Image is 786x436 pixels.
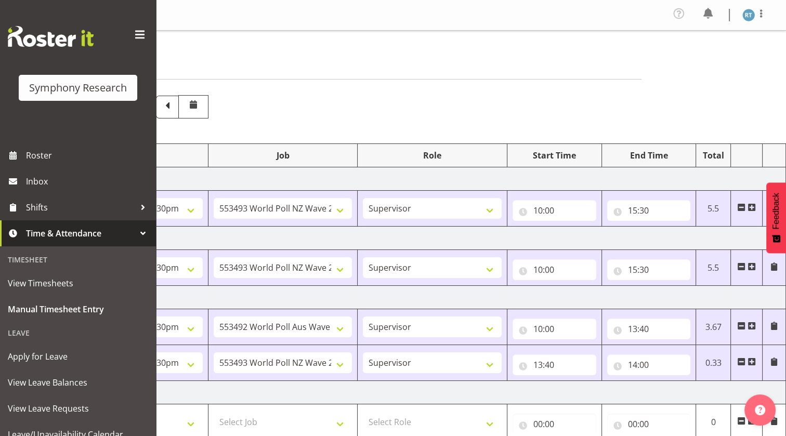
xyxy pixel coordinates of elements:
[3,296,153,322] a: Manual Timesheet Entry
[513,149,596,162] div: Start Time
[607,149,691,162] div: End Time
[771,193,781,229] span: Feedback
[607,414,691,434] input: Click to select...
[696,191,731,227] td: 5.5
[701,149,725,162] div: Total
[26,148,151,163] span: Roster
[8,349,148,364] span: Apply for Leave
[8,401,148,416] span: View Leave Requests
[26,174,151,189] span: Inbox
[513,319,596,339] input: Click to select...
[214,149,352,162] div: Job
[742,9,755,21] img: raymond-tuhega1922.jpg
[26,226,135,241] span: Time & Attendance
[8,301,148,317] span: Manual Timesheet Entry
[59,381,786,404] td: [DATE]
[607,319,691,339] input: Click to select...
[513,354,596,375] input: Click to select...
[59,227,786,250] td: [DATE]
[26,200,135,215] span: Shifts
[513,414,596,434] input: Click to select...
[3,322,153,343] div: Leave
[696,250,731,286] td: 5.5
[363,149,502,162] div: Role
[607,259,691,280] input: Click to select...
[3,249,153,270] div: Timesheet
[755,405,765,415] img: help-xxl-2.png
[59,167,786,191] td: [DATE]
[696,309,731,345] td: 3.67
[766,182,786,253] button: Feedback - Show survey
[3,343,153,369] a: Apply for Leave
[3,395,153,421] a: View Leave Requests
[8,26,94,47] img: Rosterit website logo
[3,369,153,395] a: View Leave Balances
[607,354,691,375] input: Click to select...
[513,259,596,280] input: Click to select...
[8,275,148,291] span: View Timesheets
[696,345,731,381] td: 0.33
[59,286,786,309] td: [DATE]
[3,270,153,296] a: View Timesheets
[8,375,148,390] span: View Leave Balances
[29,80,127,96] div: Symphony Research
[513,200,596,221] input: Click to select...
[607,200,691,221] input: Click to select...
